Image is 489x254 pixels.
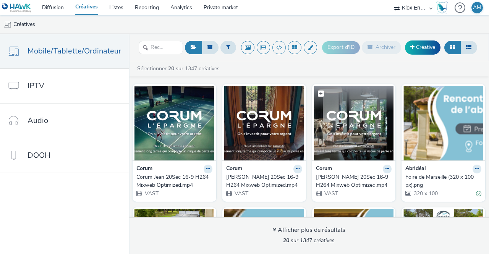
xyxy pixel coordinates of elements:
strong: Corum [136,165,152,173]
button: Liste [460,41,477,54]
strong: Corum [316,165,332,173]
a: Corum Jean 20Sec 16-9 H264 Mixweb Optimized.mp4 [136,173,212,189]
span: VAST [234,190,248,197]
strong: 20 [283,237,289,244]
span: 320 x 100 [413,190,438,197]
img: Corum Elena 20Sec 16-9 H264 Mixweb Optimized.mp4 visual [224,86,304,160]
img: Corum Hugo 20Sec 16-9 H264 Mixweb Optimized.mp4 visual [314,86,394,160]
span: VAST [144,190,159,197]
a: Hawk Academy [436,2,451,14]
strong: Corum [226,165,242,173]
div: Afficher plus de résultats [272,226,345,235]
div: [PERSON_NAME] 20Sec 16-9 H264 Mixweb Optimized.mp4 [316,173,389,189]
a: [PERSON_NAME] 20Sec 16-9 H264 Mixweb Optimized.mp4 [316,173,392,189]
button: Archiver [362,41,401,54]
strong: Abridéal [405,165,426,173]
a: Foire de Marseille (320 x 100 px).png [405,173,481,189]
span: sur 1347 créatives [283,237,335,244]
img: Foire de Marseille (320 x 100 px).png visual [403,86,483,160]
img: Corum Jean 20Sec 16-9 H264 Mixweb Optimized.mp4 visual [134,86,214,160]
input: Rechercher... [139,41,183,54]
img: undefined Logo [2,3,31,13]
button: Grille [444,41,461,54]
span: IPTV [28,80,44,91]
span: Audio [28,115,48,126]
span: VAST [324,190,338,197]
div: [PERSON_NAME] 20Sec 16-9 H264 Mixweb Optimized.mp4 [226,173,299,189]
button: Export d'ID [322,41,360,53]
div: Foire de Marseille (320 x 100 px).png [405,173,478,189]
div: AM [473,2,481,13]
div: Valide [476,190,481,198]
a: Créative [405,40,440,54]
a: [PERSON_NAME] 20Sec 16-9 H264 Mixweb Optimized.mp4 [226,173,302,189]
strong: 20 [168,65,174,72]
a: Sélectionner sur 1347 créatives [136,65,223,72]
img: Hawk Academy [436,2,448,14]
span: Mobile/Tablette/Ordinateur [28,45,121,57]
img: mobile [4,21,11,29]
span: DOOH [28,150,50,161]
div: Corum Jean 20Sec 16-9 H264 Mixweb Optimized.mp4 [136,173,209,189]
